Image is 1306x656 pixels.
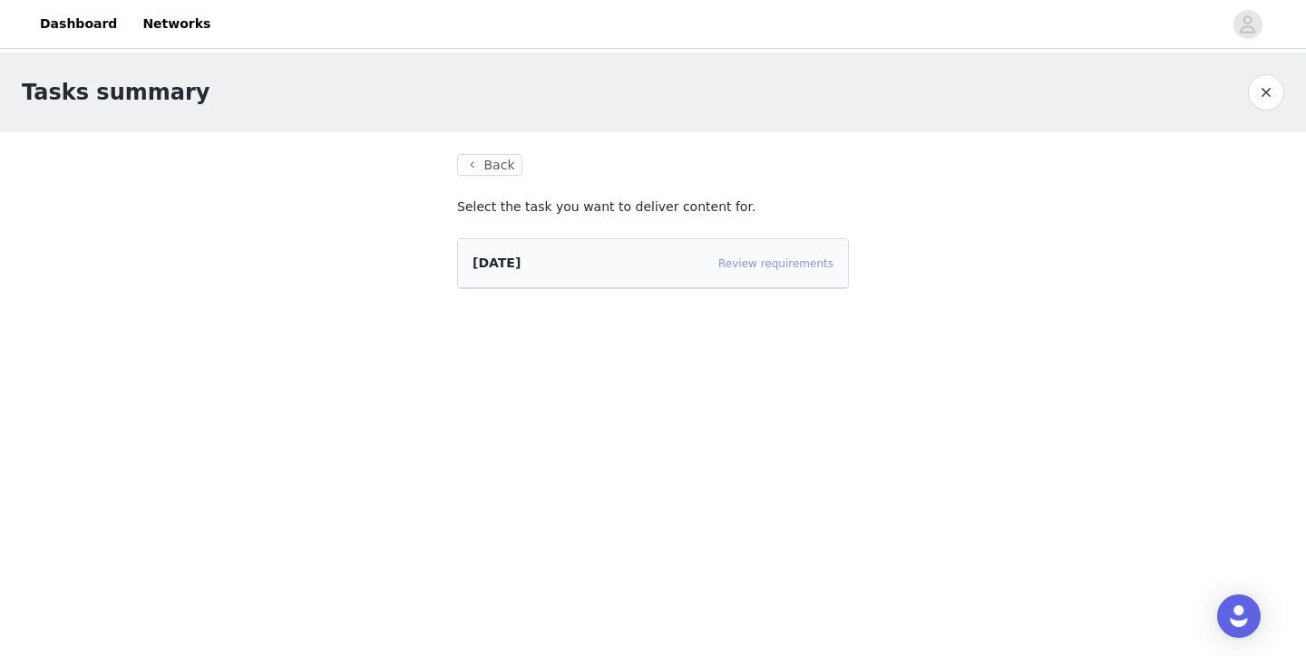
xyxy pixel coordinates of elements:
[29,4,128,44] a: Dashboard
[473,256,521,270] span: [DATE]
[457,154,522,176] button: Back
[1239,10,1256,39] div: avatar
[457,198,849,217] p: Select the task you want to deliver content for.
[1217,594,1261,638] div: Open Intercom Messenger
[718,257,833,270] a: Review requirements
[22,76,210,109] h1: Tasks summary
[132,4,221,44] a: Networks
